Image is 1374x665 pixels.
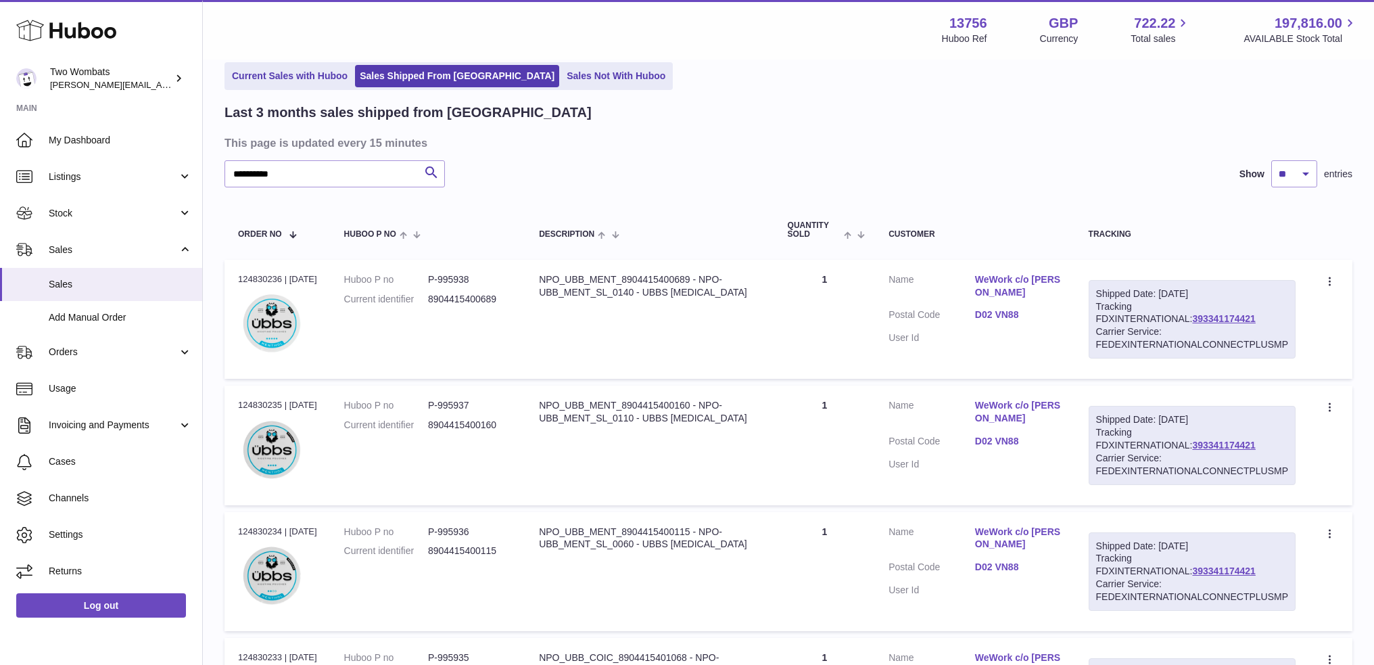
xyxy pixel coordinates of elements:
span: Channels [49,492,192,505]
a: Sales Not With Huboo [562,65,670,87]
dt: Huboo P no [344,273,428,286]
span: Settings [49,528,192,541]
span: [PERSON_NAME][EMAIL_ADDRESS][PERSON_NAME][DOMAIN_NAME] [50,79,343,90]
a: D02 VN88 [975,435,1062,448]
span: Huboo P no [344,230,396,239]
span: Quantity Sold [788,221,840,239]
dt: Current identifier [344,419,428,432]
a: 393341174421 [1192,566,1255,576]
a: 722.22 Total sales [1131,14,1191,45]
span: Invoicing and Payments [49,419,178,432]
strong: GBP [1049,14,1078,32]
span: Order No [238,230,282,239]
div: Shipped Date: [DATE] [1096,413,1288,426]
dt: Name [889,526,975,555]
div: Tracking [1089,230,1296,239]
div: Carrier Service: FEDEXINTERNATIONALCONNECTPLUSMP [1096,578,1288,603]
a: 393341174421 [1192,313,1255,324]
dd: P-995936 [428,526,512,538]
span: Description [539,230,594,239]
a: Current Sales with Huboo [227,65,352,87]
a: Sales Shipped From [GEOGRAPHIC_DATA] [355,65,559,87]
span: Sales [49,278,192,291]
span: Usage [49,382,192,395]
div: Two Wombats [50,66,172,91]
span: entries [1324,168,1352,181]
dt: Name [889,399,975,428]
label: Show [1239,168,1264,181]
a: 393341174421 [1192,440,1255,451]
div: NPO_UBB_MENT_8904415400689 - NPO-UBB_MENT_SL_0140 - UBBS [MEDICAL_DATA] [539,273,760,299]
dd: 8904415400115 [428,545,512,557]
div: Shipped Date: [DATE] [1096,540,1288,553]
dd: 8904415400160 [428,419,512,432]
div: Huboo Ref [942,32,987,45]
span: 722.22 [1134,14,1175,32]
dd: P-995937 [428,399,512,412]
span: My Dashboard [49,134,192,147]
a: 197,816.00 AVAILABLE Stock Total [1243,14,1358,45]
dd: P-995935 [428,651,512,664]
span: Listings [49,170,178,183]
div: NPO_UBB_MENT_8904415400115 - NPO-UBB_MENT_SL_0060 - UBBS [MEDICAL_DATA] [539,526,760,551]
span: Returns [49,565,192,578]
dt: Current identifier [344,545,428,557]
img: UBBS_Menthol_Strong_4_4_Nicotine_Pouches-8904415400160.webp [238,416,306,484]
img: UBBS_Menthol_Regular_2_4_Nicotine_Pouches-8904415400115.webp [238,542,306,610]
img: adam.randall@twowombats.com [16,68,37,89]
div: 124830236 | [DATE] [238,273,317,285]
dd: P-995938 [428,273,512,286]
span: Add Manual Order [49,311,192,324]
span: AVAILABLE Stock Total [1243,32,1358,45]
div: Tracking FDXINTERNATIONAL: [1089,280,1296,359]
dt: Name [889,273,975,302]
h2: Last 3 months sales shipped from [GEOGRAPHIC_DATA] [224,104,592,122]
span: 197,816.00 [1275,14,1342,32]
div: NPO_UBB_MENT_8904415400160 - NPO-UBB_MENT_SL_0110 - UBBS [MEDICAL_DATA] [539,399,760,425]
a: WeWork c/o [PERSON_NAME] [975,399,1062,425]
div: Tracking FDXINTERNATIONAL: [1089,532,1296,611]
div: Customer [889,230,1061,239]
span: Stock [49,207,178,220]
dt: Huboo P no [344,526,428,538]
a: WeWork c/o [PERSON_NAME] [975,526,1062,551]
div: 124830233 | [DATE] [238,651,317,664]
span: Sales [49,244,178,256]
a: WeWork c/o [PERSON_NAME] [975,273,1062,299]
dt: User Id [889,331,975,344]
strong: 13756 [949,14,987,32]
td: 1 [774,512,876,631]
dt: Postal Code [889,435,975,451]
a: D02 VN88 [975,561,1062,574]
dd: 8904415400689 [428,293,512,306]
div: 124830234 | [DATE] [238,526,317,538]
div: 124830235 | [DATE] [238,399,317,411]
div: Shipped Date: [DATE] [1096,288,1288,300]
td: 1 [774,260,876,379]
dt: Current identifier [344,293,428,306]
dt: Huboo P no [344,651,428,664]
img: UBBS_Menthol_Max_5_5_Nicotine_Pouches-8904415400689.webp [238,290,306,357]
span: Orders [49,346,178,359]
div: Currency [1040,32,1079,45]
dt: User Id [889,458,975,471]
div: Carrier Service: FEDEXINTERNATIONALCONNECTPLUSMP [1096,452,1288,478]
dt: Postal Code [889,561,975,577]
div: Carrier Service: FEDEXINTERNATIONALCONNECTPLUSMP [1096,325,1288,351]
td: 1 [774,386,876,505]
h3: This page is updated every 15 minutes [224,135,1349,150]
div: Tracking FDXINTERNATIONAL: [1089,406,1296,484]
a: D02 VN88 [975,308,1062,321]
span: Total sales [1131,32,1191,45]
dt: User Id [889,584,975,597]
span: Cases [49,455,192,468]
dt: Postal Code [889,308,975,325]
a: Log out [16,593,186,618]
dt: Huboo P no [344,399,428,412]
